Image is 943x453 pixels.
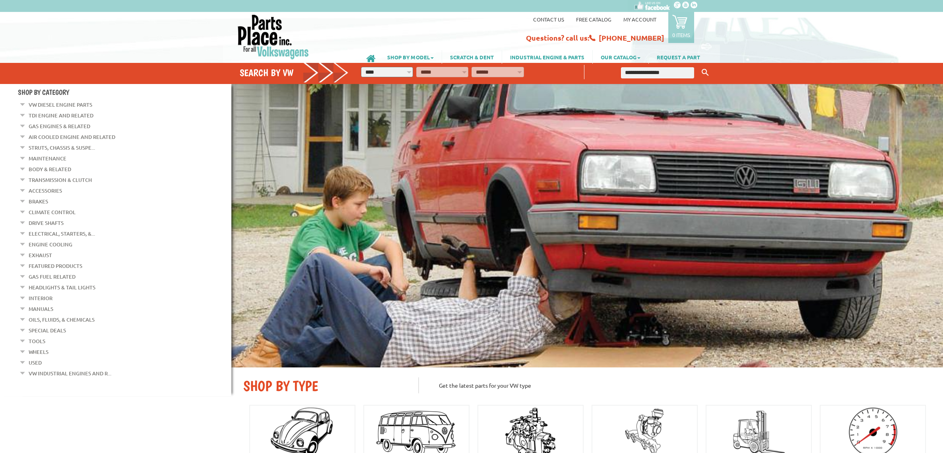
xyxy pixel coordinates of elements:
a: Headlights & Tail Lights [29,282,95,293]
a: Struts, Chassis & Suspe... [29,143,95,153]
img: First slide [900x500] [231,84,943,367]
a: Climate Control [29,207,76,217]
a: Oils, Fluids, & Chemicals [29,314,95,325]
a: My Account [623,16,656,23]
a: Body & Related [29,164,71,174]
a: Drive Shafts [29,218,64,228]
a: Manuals [29,304,53,314]
a: Contact us [533,16,564,23]
a: Transmission & Clutch [29,175,92,185]
a: TDI Engine and Related [29,110,93,121]
a: Used [29,357,42,368]
button: Keyword Search [699,66,711,79]
a: Special Deals [29,325,66,336]
a: INDUSTRIAL ENGINE & PARTS [502,50,592,64]
a: Maintenance [29,153,66,164]
a: REQUEST A PART [649,50,708,64]
a: VW Industrial Engines and R... [29,368,111,379]
img: Parts Place Inc! [237,14,310,60]
a: Free Catalog [576,16,611,23]
h4: Search by VW [240,67,349,78]
a: Exhaust [29,250,52,260]
p: 0 items [672,31,690,38]
h4: Shop By Category [18,88,231,96]
a: SCRATCH & DENT [442,50,502,64]
a: VW Diesel Engine Parts [29,100,92,110]
a: Interior [29,293,52,303]
a: Electrical, Starters, &... [29,228,95,239]
a: Gas Fuel Related [29,271,76,282]
p: Get the latest parts for your VW type [418,377,931,393]
a: Brakes [29,196,48,207]
a: Gas Engines & Related [29,121,90,131]
a: SHOP BY MODEL [379,50,442,64]
a: Engine Cooling [29,239,72,250]
h2: SHOP BY TYPE [243,377,406,394]
a: Wheels [29,347,49,357]
a: Featured Products [29,261,82,271]
a: Accessories [29,185,62,196]
a: 0 items [668,12,694,43]
a: Air Cooled Engine and Related [29,132,115,142]
a: Tools [29,336,45,346]
a: OUR CATALOG [593,50,648,64]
